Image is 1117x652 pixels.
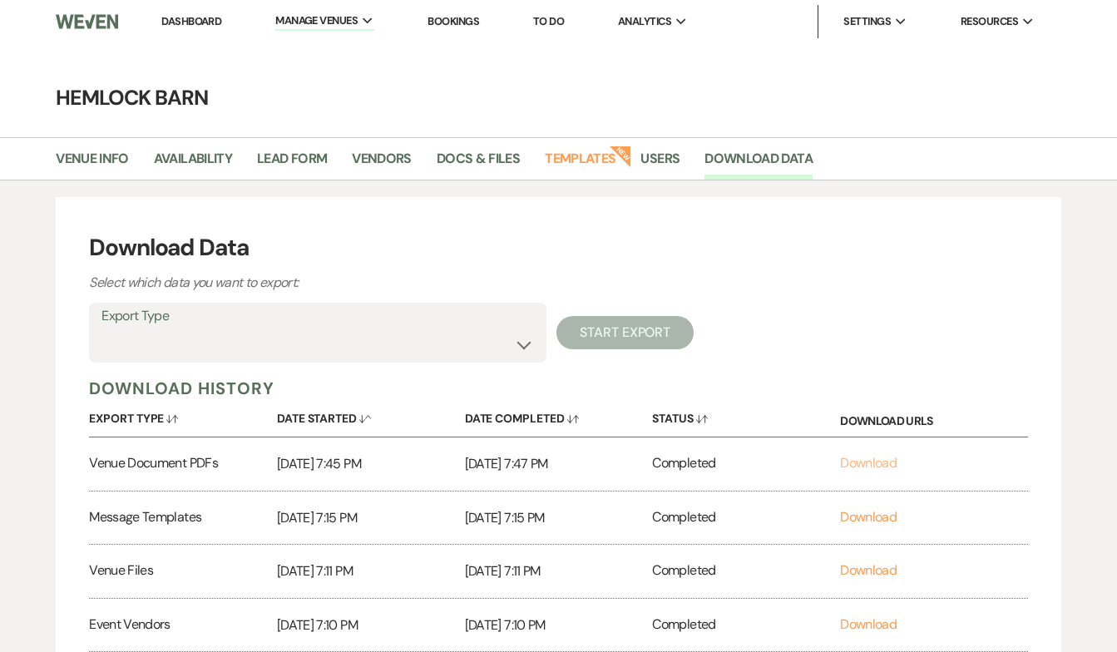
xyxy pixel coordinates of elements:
[652,545,840,598] div: Completed
[533,14,564,28] a: To Do
[56,4,118,39] img: Weven Logo
[89,272,671,294] p: Select which data you want to export:
[275,12,358,29] span: Manage Venues
[652,437,840,491] div: Completed
[277,399,465,432] button: Date Started
[704,148,813,180] a: Download Data
[428,14,479,28] a: Bookings
[640,148,680,180] a: Users
[257,148,327,180] a: Lead Form
[277,615,465,636] p: [DATE] 7:10 PM
[465,561,653,582] p: [DATE] 7:11 PM
[277,453,465,475] p: [DATE] 7:45 PM
[89,545,277,598] div: Venue Files
[465,453,653,475] p: [DATE] 7:47 PM
[437,148,520,180] a: Docs & Files
[465,399,653,432] button: Date Completed
[652,599,840,652] div: Completed
[89,491,277,545] div: Message Templates
[89,399,277,432] button: Export Type
[101,304,534,328] label: Export Type
[840,615,897,633] a: Download
[89,230,1028,265] h3: Download Data
[840,454,897,472] a: Download
[161,14,221,28] a: Dashboard
[89,378,1028,399] h5: Download History
[618,13,671,30] span: Analytics
[56,148,129,180] a: Venue Info
[277,507,465,529] p: [DATE] 7:15 PM
[352,148,412,180] a: Vendors
[610,144,633,167] strong: New
[961,13,1018,30] span: Resources
[89,437,277,491] div: Venue Document PDFs
[652,491,840,545] div: Completed
[840,508,897,526] a: Download
[154,148,232,180] a: Availability
[277,561,465,582] p: [DATE] 7:11 PM
[840,399,1028,437] div: Download URLs
[465,615,653,636] p: [DATE] 7:10 PM
[840,561,897,579] a: Download
[556,316,694,349] button: Start Export
[652,399,840,432] button: Status
[545,148,615,180] a: Templates
[843,13,891,30] span: Settings
[465,507,653,529] p: [DATE] 7:15 PM
[89,599,277,652] div: Event Vendors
